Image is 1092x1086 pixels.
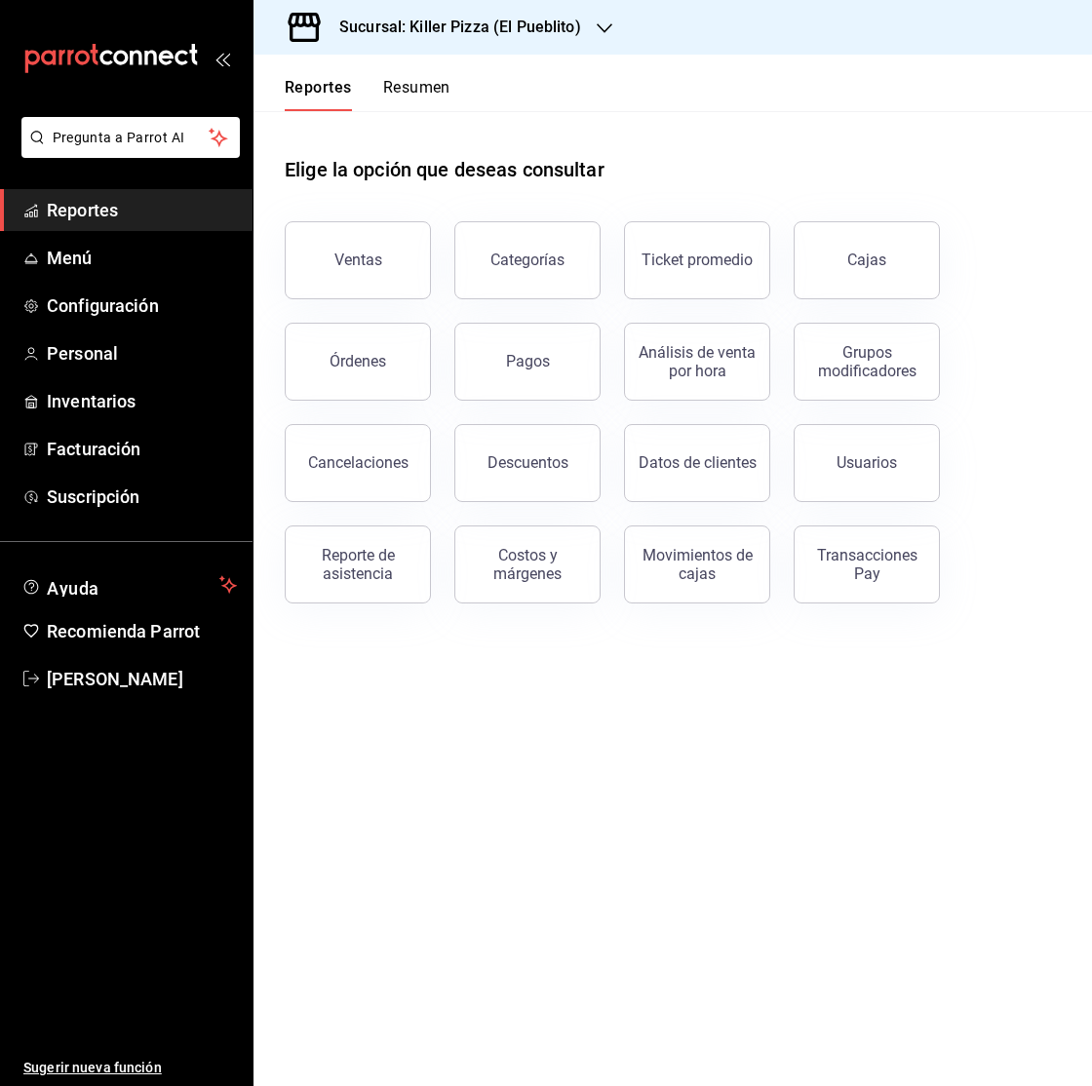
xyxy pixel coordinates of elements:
h3: Sucursal: Killer Pizza (El Pueblito) [324,16,581,39]
span: Facturación [47,436,237,462]
div: Descuentos [487,453,568,472]
button: open_drawer_menu [214,51,230,66]
button: Ticket promedio [624,221,770,299]
div: Ticket promedio [642,251,753,269]
button: Reporte de asistencia [285,525,431,603]
button: Reportes [285,78,352,111]
button: Datos de clientes [624,424,770,502]
a: Cajas [794,221,940,299]
span: Suscripción [47,484,237,510]
button: Movimientos de cajas [624,525,770,603]
div: Ventas [334,251,382,269]
button: Transacciones Pay [794,525,940,603]
span: Ayuda [47,573,212,597]
button: Análisis de venta por hora [624,323,770,401]
a: Pregunta a Parrot AI [14,141,240,162]
button: Descuentos [454,424,601,502]
div: Pagos [506,352,550,370]
button: Ventas [285,221,431,299]
div: Análisis de venta por hora [637,343,758,380]
span: Configuración [47,292,237,319]
div: Costos y márgenes [467,546,588,583]
h1: Elige la opción que deseas consultar [285,155,604,184]
div: Cajas [847,249,887,272]
button: Grupos modificadores [794,323,940,401]
div: Reporte de asistencia [297,546,418,583]
span: Menú [47,245,237,271]
span: Inventarios [47,388,237,414]
div: Transacciones Pay [806,546,927,583]
span: Sugerir nueva función [23,1058,237,1078]
div: Cancelaciones [308,453,409,472]
button: Categorías [454,221,601,299]
span: Recomienda Parrot [47,618,237,644]
div: navigation tabs [285,78,450,111]
div: Datos de clientes [639,453,757,472]
span: [PERSON_NAME] [47,666,237,692]
button: Usuarios [794,424,940,502]
button: Cancelaciones [285,424,431,502]
div: Órdenes [330,352,386,370]
button: Pregunta a Parrot AI [21,117,240,158]
span: Personal [47,340,237,367]
span: Reportes [47,197,237,223]
button: Resumen [383,78,450,111]
span: Pregunta a Parrot AI [53,128,210,148]
button: Costos y márgenes [454,525,601,603]
button: Órdenes [285,323,431,401]
div: Movimientos de cajas [637,546,758,583]
button: Pagos [454,323,601,401]
div: Categorías [490,251,565,269]
div: Grupos modificadores [806,343,927,380]
div: Usuarios [837,453,897,472]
